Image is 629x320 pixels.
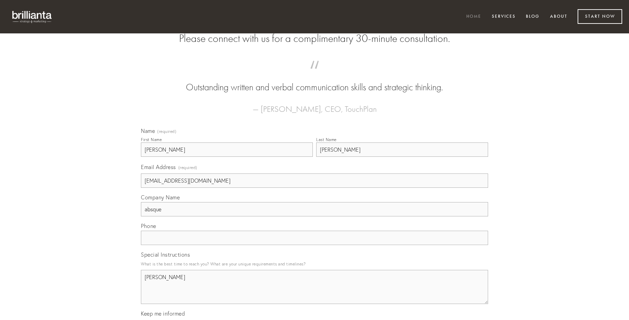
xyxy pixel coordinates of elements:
[141,310,185,317] span: Keep me informed
[462,11,486,22] a: Home
[141,164,176,170] span: Email Address
[316,137,337,142] div: Last Name
[141,251,190,258] span: Special Instructions
[546,11,572,22] a: About
[141,127,155,134] span: Name
[152,67,477,81] span: “
[141,259,488,269] p: What is the best time to reach you? What are your unique requirements and timelines?
[141,194,180,201] span: Company Name
[487,11,520,22] a: Services
[521,11,544,22] a: Blog
[7,7,58,27] img: brillianta - research, strategy, marketing
[157,129,176,134] span: (required)
[178,163,197,172] span: (required)
[141,32,488,45] h2: Please connect with us for a complimentary 30-minute consultation.
[141,270,488,304] textarea: [PERSON_NAME]
[152,67,477,94] blockquote: Outstanding written and verbal communication skills and strategic thinking.
[152,94,477,116] figcaption: — [PERSON_NAME], CEO, TouchPlan
[141,137,162,142] div: First Name
[141,223,156,229] span: Phone
[578,9,622,24] a: Start Now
